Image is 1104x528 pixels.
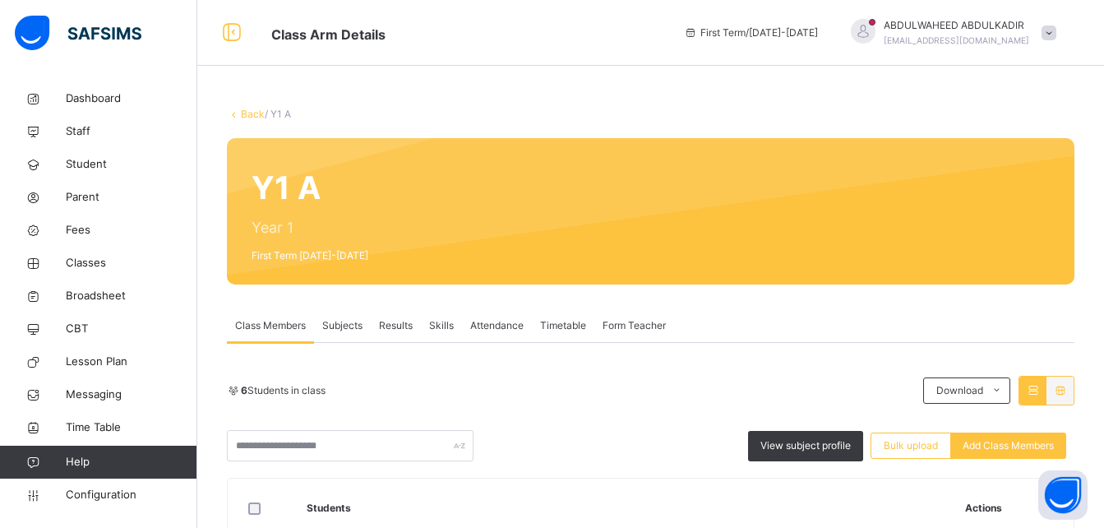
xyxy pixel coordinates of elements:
[834,18,1065,48] div: ABDULWAHEEDABDULKADIR
[66,90,197,107] span: Dashboard
[66,189,197,206] span: Parent
[760,438,851,453] span: View subject profile
[884,35,1029,45] span: [EMAIL_ADDRESS][DOMAIN_NAME]
[379,318,413,333] span: Results
[241,383,326,398] span: Students in class
[66,354,197,370] span: Lesson Plan
[884,18,1029,33] span: ABDULWAHEED ABDULKADIR
[1038,470,1088,520] button: Open asap
[429,318,454,333] span: Skills
[884,438,938,453] span: Bulk upload
[66,156,197,173] span: Student
[66,454,196,470] span: Help
[66,387,197,403] span: Messaging
[66,255,197,271] span: Classes
[540,318,586,333] span: Timetable
[66,321,197,337] span: CBT
[66,487,196,503] span: Configuration
[603,318,666,333] span: Form Teacher
[235,318,306,333] span: Class Members
[271,26,386,43] span: Class Arm Details
[322,318,363,333] span: Subjects
[936,383,983,398] span: Download
[470,318,524,333] span: Attendance
[684,25,818,40] span: session/term information
[265,108,291,120] span: / Y1 A
[66,419,197,436] span: Time Table
[241,108,265,120] a: Back
[66,222,197,239] span: Fees
[241,384,247,396] b: 6
[15,16,141,50] img: safsims
[963,438,1054,453] span: Add Class Members
[66,123,197,140] span: Staff
[66,288,197,304] span: Broadsheet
